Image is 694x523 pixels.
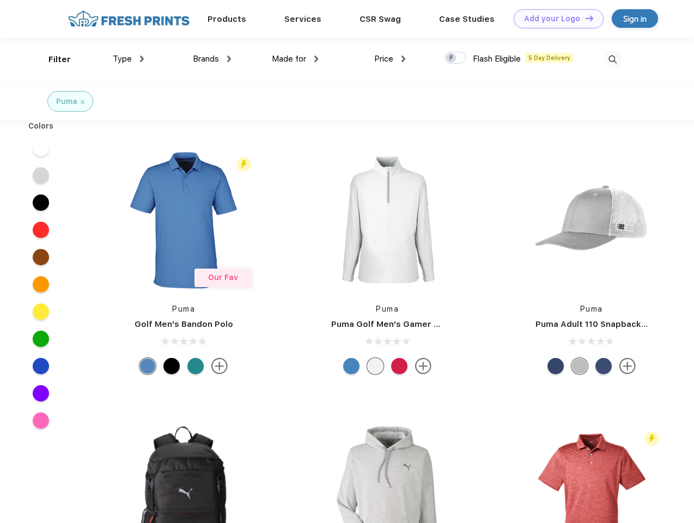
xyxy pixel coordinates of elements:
span: 5 Day Delivery [525,53,574,63]
a: Puma [376,305,399,313]
img: more.svg [211,358,228,374]
span: Made for [272,54,306,64]
img: dropdown.png [401,56,405,62]
img: func=resize&h=266 [519,148,664,293]
div: Bright Cobalt [343,358,360,374]
span: Price [374,54,393,64]
img: func=resize&h=266 [111,148,256,293]
a: Puma [580,305,603,313]
a: Puma [172,305,195,313]
img: flash_active_toggle.svg [644,431,659,446]
div: Filter [48,53,71,66]
span: Brands [193,54,219,64]
a: Sign in [612,9,658,28]
a: Services [284,14,321,24]
a: Puma Golf Men's Gamer Golf Quarter-Zip [331,319,503,329]
a: Products [208,14,246,24]
a: CSR Swag [360,14,401,24]
span: Type [113,54,132,64]
img: desktop_search.svg [604,51,622,69]
img: func=resize&h=266 [315,148,460,293]
span: Flash Eligible [473,54,521,64]
img: fo%20logo%202.webp [65,9,193,28]
div: Puma Black [163,358,180,374]
div: Puma [56,96,77,107]
img: dropdown.png [227,56,231,62]
div: Green Lagoon [187,358,204,374]
div: Peacoat with Qut Shd [547,358,564,374]
div: Ski Patrol [391,358,407,374]
div: Quarry with Brt Whit [571,358,588,374]
div: Colors [20,120,62,132]
div: Peacoat Qut Shd [595,358,612,374]
img: filter_cancel.svg [81,100,84,104]
img: dropdown.png [140,56,144,62]
a: Golf Men's Bandon Polo [135,319,233,329]
img: dropdown.png [314,56,318,62]
div: Bright White [367,358,383,374]
div: Sign in [623,13,647,25]
span: Our Fav [208,273,238,282]
div: Lake Blue [139,358,156,374]
img: more.svg [619,358,636,374]
img: flash_active_toggle.svg [236,157,251,172]
div: Add your Logo [524,14,580,23]
img: more.svg [415,358,431,374]
img: DT [586,15,593,21]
